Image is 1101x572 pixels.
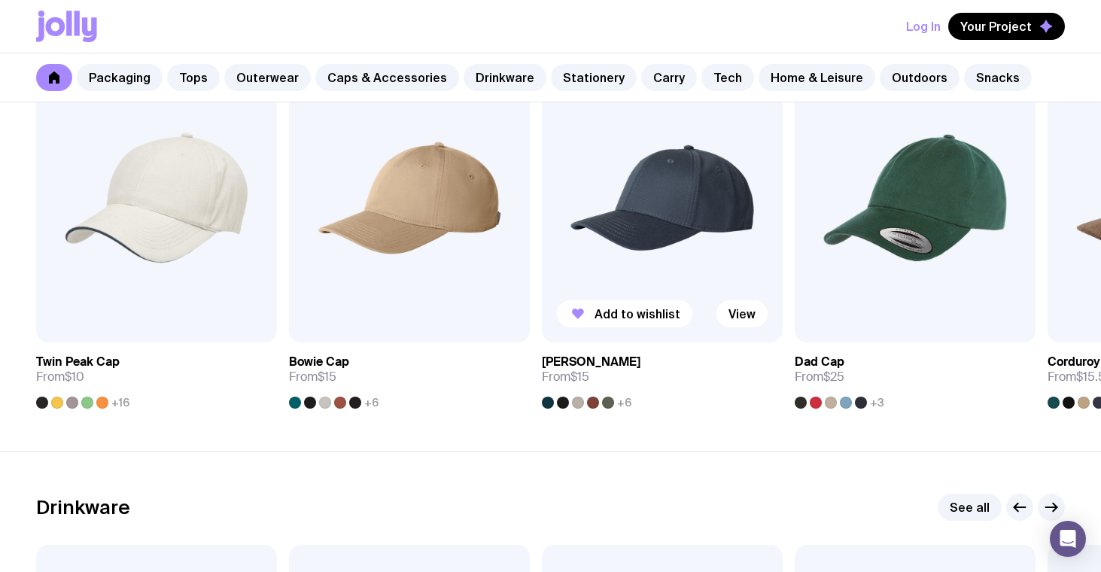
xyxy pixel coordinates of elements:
[960,19,1032,34] span: Your Project
[36,354,120,370] h3: Twin Peak Cap
[948,13,1065,40] button: Your Project
[641,64,697,91] a: Carry
[111,397,129,409] span: +16
[795,342,1036,409] a: Dad CapFrom$25+3
[870,397,884,409] span: +3
[289,342,530,409] a: Bowie CapFrom$15+6
[595,306,680,321] span: Add to wishlist
[570,369,589,385] span: $15
[795,354,844,370] h3: Dad Cap
[36,370,84,385] span: From
[289,370,336,385] span: From
[542,354,640,370] h3: [PERSON_NAME]
[617,397,631,409] span: +6
[701,64,754,91] a: Tech
[759,64,875,91] a: Home & Leisure
[1050,521,1086,557] div: Open Intercom Messenger
[542,342,783,409] a: [PERSON_NAME]From$15+6
[289,354,349,370] h3: Bowie Cap
[551,64,637,91] a: Stationery
[938,494,1002,521] a: See all
[795,370,844,385] span: From
[716,300,768,327] a: View
[880,64,960,91] a: Outdoors
[464,64,546,91] a: Drinkware
[167,64,220,91] a: Tops
[318,369,336,385] span: $15
[36,496,130,519] h2: Drinkware
[557,300,692,327] button: Add to wishlist
[77,64,163,91] a: Packaging
[542,370,589,385] span: From
[36,342,277,409] a: Twin Peak CapFrom$10+16
[315,64,459,91] a: Caps & Accessories
[65,369,84,385] span: $10
[906,13,941,40] button: Log In
[964,64,1032,91] a: Snacks
[823,369,844,385] span: $25
[224,64,311,91] a: Outerwear
[364,397,379,409] span: +6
